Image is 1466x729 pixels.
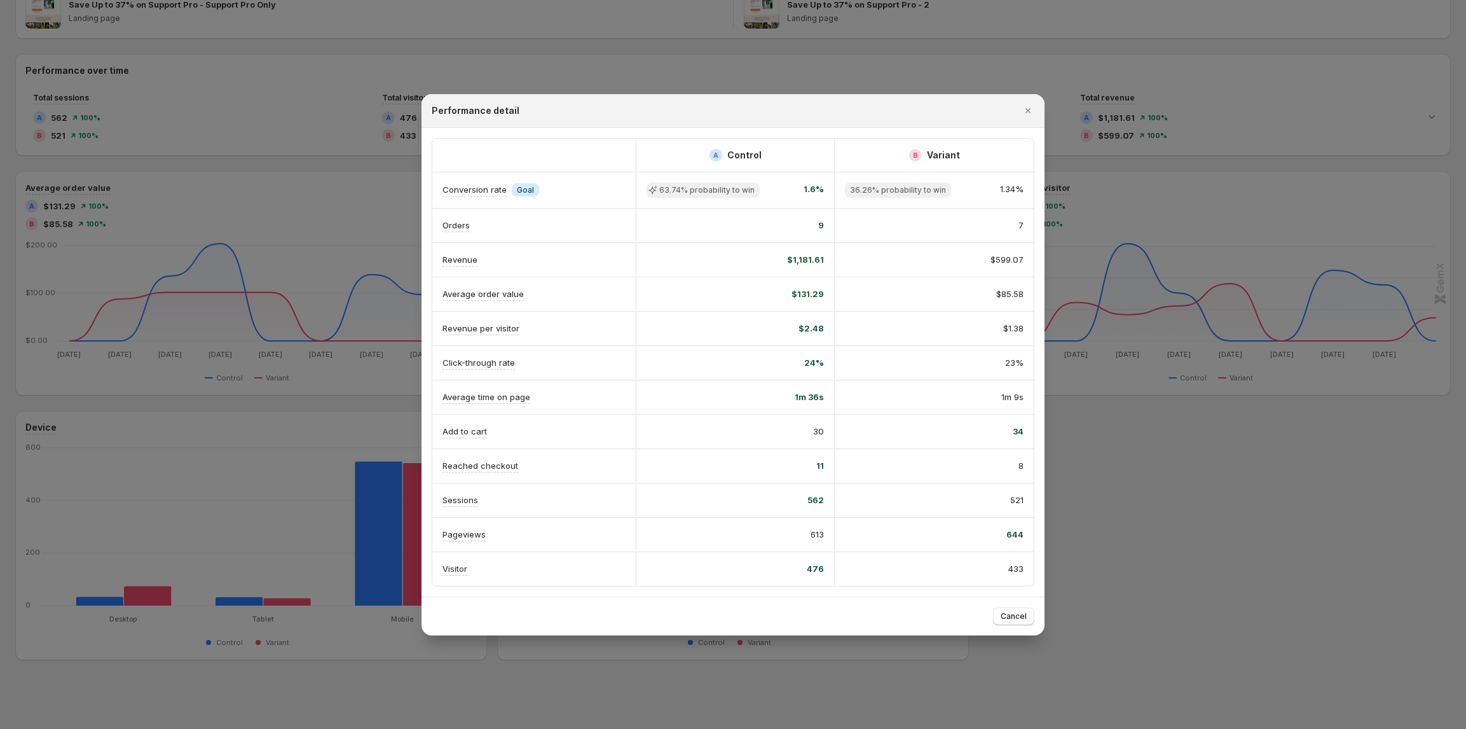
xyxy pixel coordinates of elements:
span: 433 [1008,562,1024,575]
h2: Performance detail [432,104,519,117]
span: 644 [1006,528,1024,541]
p: Average time on page [442,391,530,403]
span: 7 [1018,219,1024,232]
p: Average order value [442,288,524,300]
span: Goal [517,185,534,195]
p: Conversion rate [442,183,507,196]
span: 476 [807,562,824,575]
span: 521 [1010,494,1024,506]
span: 613 [811,528,824,541]
p: Add to cart [442,425,487,438]
span: 1.6% [804,183,824,198]
span: 8 [1018,459,1024,472]
span: 1m 9s [1001,391,1024,403]
span: 9 [818,219,824,232]
h2: B [913,151,918,159]
span: $1,181.61 [787,253,824,266]
span: 36.26% probability to win [850,185,946,195]
span: 1.34% [1000,183,1024,198]
span: 1m 36s [795,391,824,403]
h2: A [713,151,718,159]
span: 34 [1013,425,1024,438]
p: Revenue per visitor [442,322,519,335]
span: $1.38 [1003,322,1024,335]
span: $85.58 [996,288,1024,300]
span: 23% [1005,356,1024,369]
span: $2.48 [798,322,824,335]
span: 11 [816,459,824,472]
span: 562 [807,494,824,506]
p: Sessions [442,494,478,506]
p: Click-through rate [442,356,515,369]
p: Revenue [442,253,477,266]
span: 30 [813,425,824,438]
span: $599.07 [990,253,1024,266]
h2: Control [727,149,762,162]
p: Pageviews [442,528,486,541]
h2: Variant [927,149,960,162]
button: Close [1019,102,1037,120]
span: Cancel [1001,611,1027,621]
span: 63.74% probability to win [659,185,755,195]
p: Reached checkout [442,459,518,472]
button: Cancel [993,607,1034,625]
span: $131.29 [791,288,824,300]
p: Visitor [442,562,467,575]
p: Orders [442,219,470,232]
span: 24% [804,356,824,369]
